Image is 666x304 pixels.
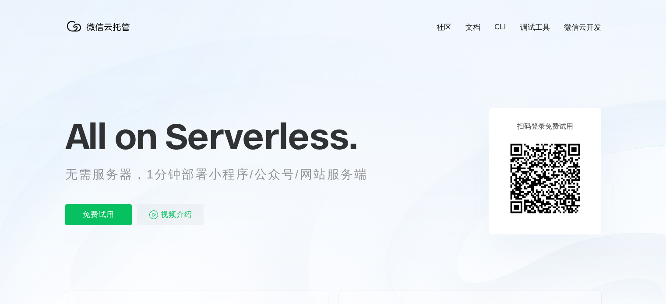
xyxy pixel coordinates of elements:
a: 社区 [437,22,451,32]
img: video_play.svg [148,210,159,220]
p: 免费试用 [65,204,132,225]
a: 微信云托管 [65,29,135,36]
span: 视频介绍 [161,204,192,225]
a: CLI [494,23,506,31]
a: 文档 [465,22,480,32]
p: 扫码登录免费试用 [517,122,573,131]
p: 无需服务器，1分钟部署小程序/公众号/网站服务端 [65,166,384,183]
a: 调试工具 [520,22,550,32]
img: 微信云托管 [65,17,135,35]
span: All on [65,114,157,158]
a: 微信云开发 [564,22,601,32]
span: Serverless. [165,114,357,158]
